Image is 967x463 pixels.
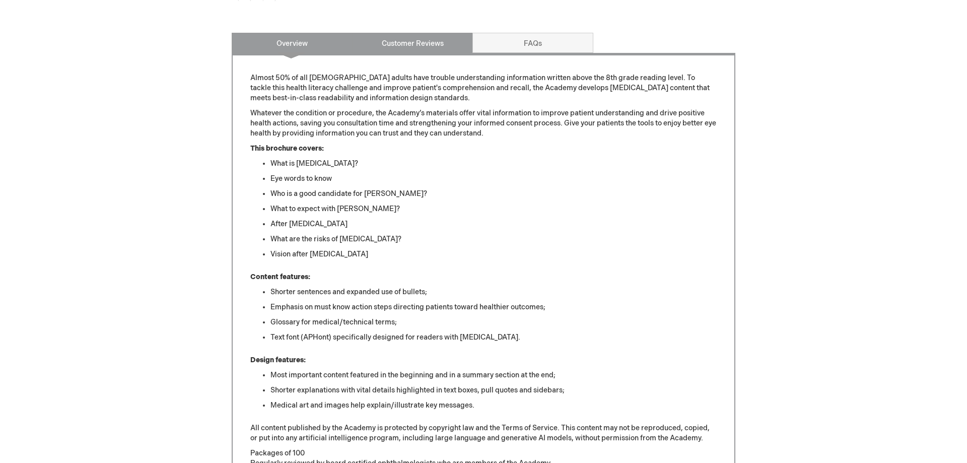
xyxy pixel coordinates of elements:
a: Overview [232,33,353,53]
li: Eye words to know [270,174,717,184]
p: Almost 50% of all [DEMOGRAPHIC_DATA] adults have trouble understanding information written above ... [250,73,717,103]
li: Vision after [MEDICAL_DATA] [270,249,717,259]
li: Shorter sentences and expanded use of bullets; [270,287,717,297]
li: Who is a good candidate for [PERSON_NAME]? [270,189,717,199]
li: Most important content featured in the beginning and in a summary section at the end; [270,370,717,380]
a: FAQs [472,33,593,53]
p: Whatever the condition or procedure, the Academy’s materials offer vital information to improve p... [250,108,717,139]
strong: Content features: [250,273,310,281]
li: Emphasis on must know action steps directing patients toward healthier outcomes; [270,302,717,312]
li: What is [MEDICAL_DATA]? [270,159,717,169]
li: Medical art and images help explain/illustrate key messages. [270,401,717,411]
a: Customer Reviews [352,33,473,53]
strong: Design features: [250,356,306,364]
li: Text font (APHont) specifically designed for readers with [MEDICAL_DATA]. [270,333,717,343]
li: Shorter explanations with vital details highlighted in text boxes, pull quotes and sidebars; [270,385,717,395]
li: Glossary for medical/technical terms; [270,317,717,327]
li: What to expect with [PERSON_NAME]? [270,204,717,214]
strong: This brochure covers: [250,144,324,153]
p: All content published by the Academy is protected by copyright law and the Terms of Service. This... [250,423,717,443]
li: After [MEDICAL_DATA] [270,219,717,229]
li: What are the risks of [MEDICAL_DATA]? [270,234,717,244]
